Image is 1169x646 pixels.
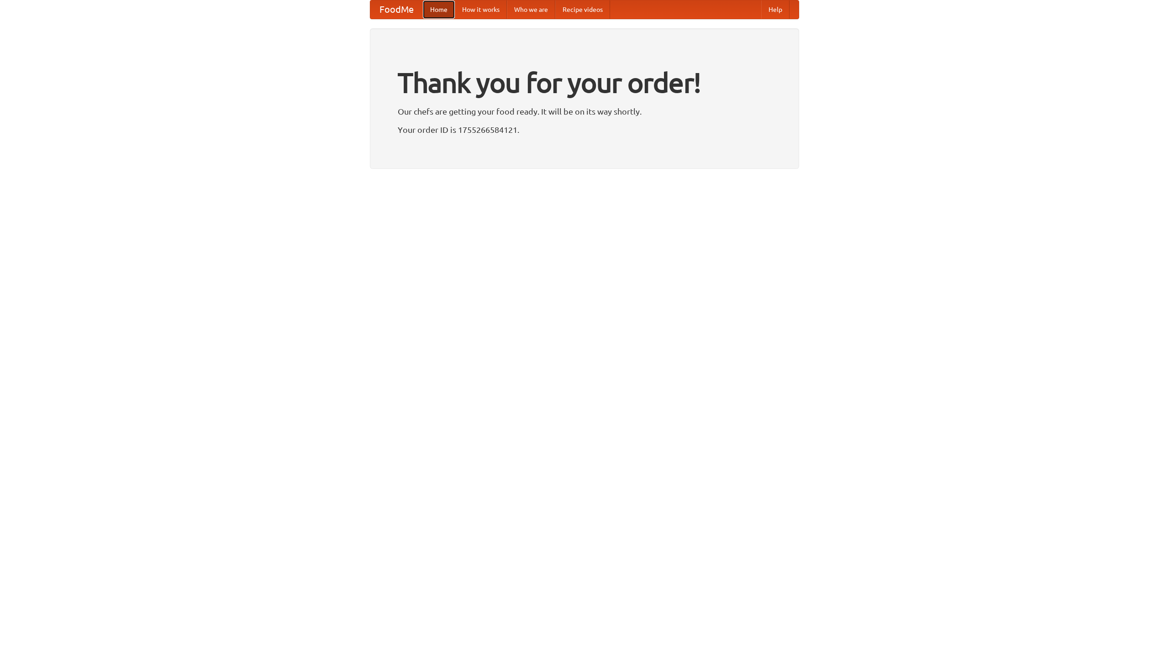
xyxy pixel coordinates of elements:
[761,0,790,19] a: Help
[507,0,555,19] a: Who we are
[398,61,771,105] h1: Thank you for your order!
[423,0,455,19] a: Home
[455,0,507,19] a: How it works
[398,105,771,118] p: Our chefs are getting your food ready. It will be on its way shortly.
[398,123,771,137] p: Your order ID is 1755266584121.
[370,0,423,19] a: FoodMe
[555,0,610,19] a: Recipe videos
